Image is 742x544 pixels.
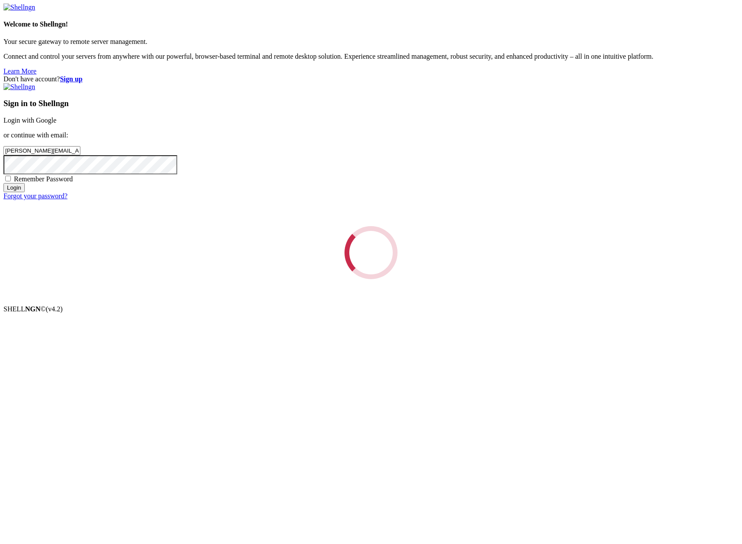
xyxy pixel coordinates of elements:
div: Don't have account? [3,75,739,83]
a: Forgot your password? [3,192,67,200]
img: Shellngn [3,83,35,91]
div: Loading... [344,226,397,279]
input: Remember Password [5,176,11,181]
a: Learn More [3,67,36,75]
p: Your secure gateway to remote server management. [3,38,739,46]
img: Shellngn [3,3,35,11]
p: Connect and control your servers from anywhere with our powerful, browser-based terminal and remo... [3,53,739,60]
h4: Welcome to Shellngn! [3,20,739,28]
span: Remember Password [14,175,73,183]
a: Login with Google [3,117,56,124]
span: 4.2.0 [46,305,63,313]
span: SHELL © [3,305,63,313]
h3: Sign in to Shellngn [3,99,739,108]
a: Sign up [60,75,83,83]
input: Login [3,183,25,192]
input: Email address [3,146,80,155]
p: or continue with email: [3,131,739,139]
b: NGN [25,305,41,313]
